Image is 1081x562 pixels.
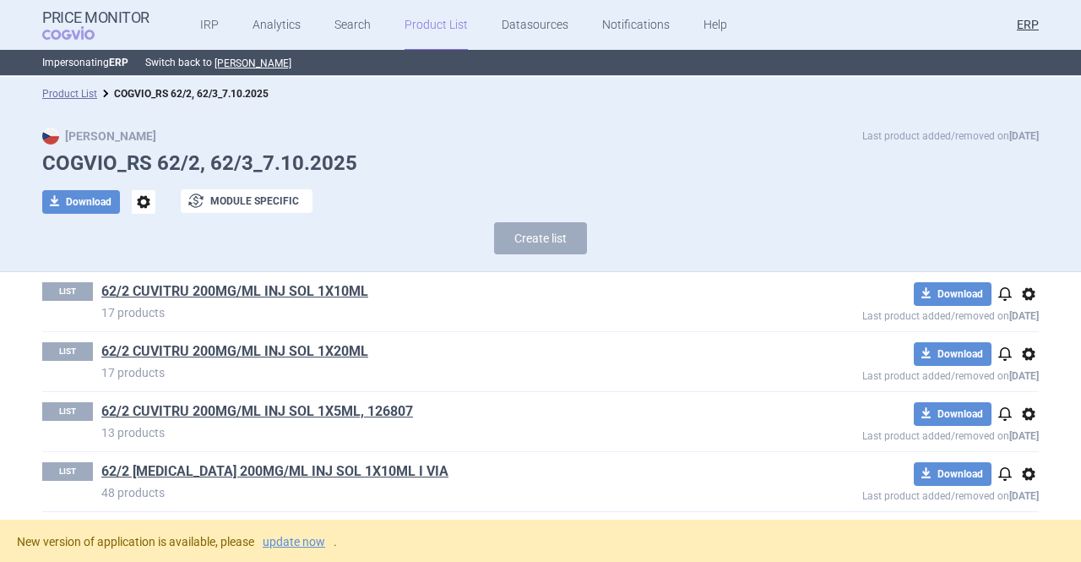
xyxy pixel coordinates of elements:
[1009,310,1039,322] strong: [DATE]
[42,462,93,481] p: LIST
[914,462,991,486] button: Download
[42,129,156,143] strong: [PERSON_NAME]
[42,9,149,41] a: Price MonitorCOGVIO
[42,128,59,145] img: CZ
[42,402,93,421] p: LIST
[215,57,291,70] button: [PERSON_NAME]
[263,536,325,548] a: update now
[42,85,97,102] li: Product List
[101,424,740,441] p: 13 products
[101,402,413,421] a: 62/2 CUVITRU 200MG/ML INJ SOL 1X5ML, 126807
[97,85,269,102] li: COGVIO_RS 62/2, 62/3_7.10.2025
[101,304,740,321] p: 17 products
[740,366,1039,382] p: Last product added/removed on
[1009,490,1039,502] strong: [DATE]
[740,486,1039,502] p: Last product added/removed on
[914,282,991,306] button: Download
[42,50,1039,75] p: Impersonating Switch back to
[101,282,740,304] h1: 62/2 CUVITRU 200MG/ML INJ SOL 1X10ML
[862,128,1039,145] p: Last product added/removed on
[42,342,93,361] p: LIST
[101,462,740,484] h1: 62/2 HIZENTRA 200MG/ML INJ SOL 1X10ML I VIA
[42,282,93,301] p: LIST
[101,282,368,301] a: 62/2 CUVITRU 200MG/ML INJ SOL 1X10ML
[914,402,991,426] button: Download
[42,9,149,26] strong: Price Monitor
[101,342,368,361] a: 62/2 CUVITRU 200MG/ML INJ SOL 1X20ML
[1009,130,1039,142] strong: [DATE]
[101,342,740,364] h1: 62/2 CUVITRU 200MG/ML INJ SOL 1X20ML
[914,342,991,366] button: Download
[101,364,740,381] p: 17 products
[181,189,312,213] button: Module specific
[101,462,448,481] a: 62/2 [MEDICAL_DATA] 200MG/ML INJ SOL 1X10ML I VIA
[740,426,1039,442] p: Last product added/removed on
[42,190,120,214] button: Download
[42,26,118,40] span: COGVIO
[1009,430,1039,442] strong: [DATE]
[101,484,740,501] p: 48 products
[42,88,97,100] a: Product List
[494,222,587,254] button: Create list
[42,151,1039,176] h1: COGVIO_RS 62/2, 62/3_7.10.2025
[114,88,269,100] strong: COGVIO_RS 62/2, 62/3_7.10.2025
[109,57,128,68] strong: ERP
[740,306,1039,322] p: Last product added/removed on
[101,402,740,424] h1: 62/2 CUVITRU 200MG/ML INJ SOL 1X5ML, 126807
[1009,370,1039,382] strong: [DATE]
[17,535,337,548] span: New version of application is available, please .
